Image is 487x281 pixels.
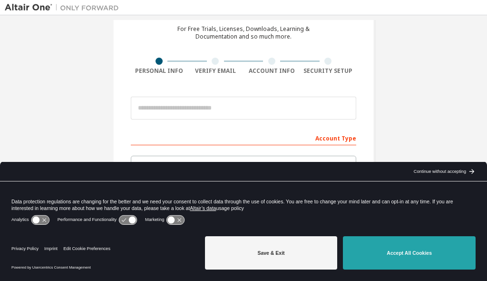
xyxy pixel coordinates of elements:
[131,67,187,75] div: Personal Info
[300,67,357,75] div: Security Setup
[243,67,300,75] div: Account Info
[177,25,310,40] div: For Free Trials, Licenses, Downloads, Learning & Documentation and so much more.
[187,67,244,75] div: Verify Email
[131,130,356,145] div: Account Type
[5,3,124,12] img: Altair One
